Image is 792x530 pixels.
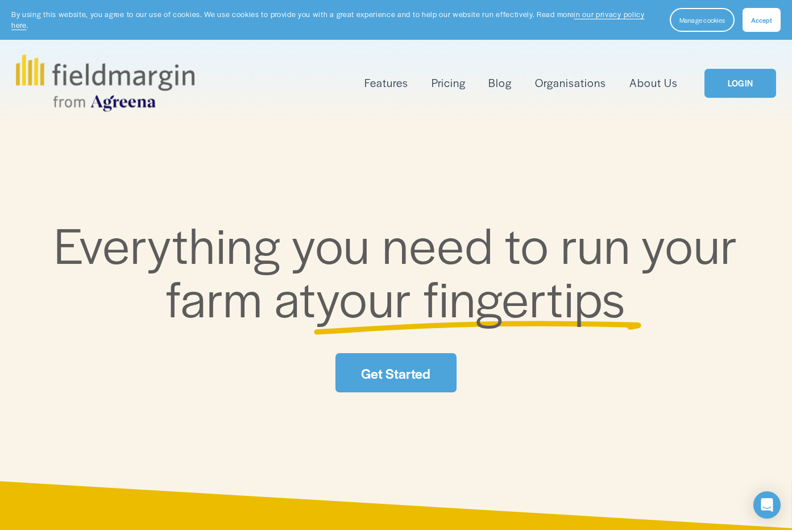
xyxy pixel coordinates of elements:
[11,9,645,30] a: in our privacy policy here
[679,15,725,24] span: Manage cookies
[751,15,772,24] span: Accept
[11,9,658,31] p: By using this website, you agree to our use of cookies. We use cookies to provide you with a grea...
[432,74,466,93] a: Pricing
[316,262,627,332] span: your fingertips
[743,8,781,32] button: Accept
[16,55,194,111] img: fieldmargin.com
[364,74,408,93] a: folder dropdown
[364,75,408,91] span: Features
[670,8,735,32] button: Manage cookies
[54,209,749,333] span: Everything you need to run your farm at
[335,353,457,392] a: Get Started
[753,491,781,519] div: Open Intercom Messenger
[535,74,606,93] a: Organisations
[629,74,678,93] a: About Us
[488,74,512,93] a: Blog
[704,69,776,98] a: LOGIN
